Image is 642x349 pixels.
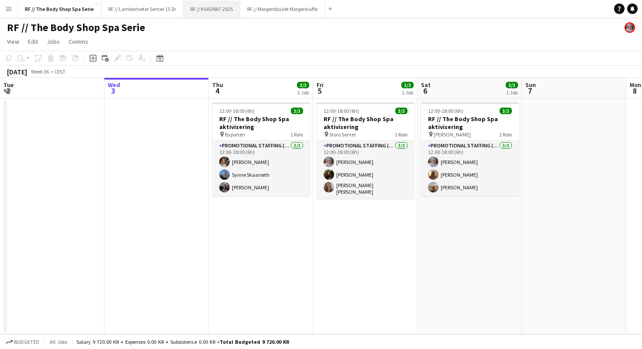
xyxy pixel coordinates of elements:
div: CEST [54,68,66,75]
a: Jobs [43,36,63,47]
span: [PERSON_NAME] [434,131,471,138]
span: Jobs [47,38,60,45]
span: 3/3 [291,108,303,114]
button: Budgeted [4,337,41,347]
span: Thu [212,81,223,89]
span: Week 36 [29,68,51,75]
span: Mon [630,81,641,89]
span: 3/3 [401,82,414,88]
button: RF // The Body Shop Spa Serie [18,0,101,17]
span: Byporten [225,131,245,138]
button: RF // Lambertseter Senter 15 år [101,0,183,17]
span: 3/3 [395,108,407,114]
span: Fri [317,81,324,89]
h3: RF // The Body Shop Spa aktivisering [317,115,414,131]
span: All jobs [48,339,69,345]
span: Sat [421,81,431,89]
span: 2 [2,86,14,96]
span: Total Budgeted 9 720.00 KR [220,339,289,345]
app-card-role: Promotional Staffing (Promotional Staff)3/312:00-18:00 (6h)[PERSON_NAME][PERSON_NAME][PERSON_NAME] [421,141,519,196]
span: Comms [69,38,88,45]
span: Budgeted [14,339,39,345]
div: 1 Job [402,89,413,96]
app-job-card: 12:00-18:00 (6h)3/3RF // The Body Shop Spa aktivisering Storo Senter1 RolePromotional Staffing (P... [317,102,414,199]
span: 3/3 [506,82,518,88]
span: View [7,38,19,45]
div: 1 Job [297,89,309,96]
a: Comms [65,36,92,47]
div: [DATE] [7,67,27,76]
a: Edit [24,36,41,47]
span: Edit [28,38,38,45]
h1: RF // The Body Shop Spa Serie [7,21,145,34]
span: 7 [524,86,536,96]
span: 4 [211,86,223,96]
h3: RF // The Body Shop Spa aktivisering [212,115,310,131]
button: RF // KVADRAT 2025 [183,0,240,17]
span: Sun [525,81,536,89]
app-job-card: 12:00-18:00 (6h)3/3RF // The Body Shop Spa aktivisering [PERSON_NAME]1 RolePromotional Staffing (... [421,102,519,196]
app-job-card: 12:00-18:00 (6h)3/3RF // The Body Shop Spa aktivisering Byporten1 RolePromotional Staffing (Promo... [212,102,310,196]
span: 3/3 [500,108,512,114]
span: 5 [315,86,324,96]
span: 8 [628,86,641,96]
span: 3/3 [297,82,309,88]
span: 1 Role [395,131,407,138]
span: 12:00-18:00 (6h) [219,108,255,114]
app-card-role: Promotional Staffing (Promotional Staff)3/312:00-18:00 (6h)[PERSON_NAME]Synne Skaarseth[PERSON_NAME] [212,141,310,196]
h3: RF // The Body Shop Spa aktivisering [421,115,519,131]
span: 12:00-18:00 (6h) [428,108,463,114]
span: 1 Role [499,131,512,138]
a: View [3,36,23,47]
app-card-role: Promotional Staffing (Promotional Staff)3/312:00-18:00 (6h)[PERSON_NAME][PERSON_NAME][PERSON_NAME... [317,141,414,199]
span: Wed [108,81,120,89]
span: Tue [3,81,14,89]
div: 1 Job [506,89,518,96]
app-user-avatar: Tina Raugstad [625,22,635,33]
span: Storo Senter [329,131,356,138]
div: Salary 9 720.00 KR + Expenses 0.00 KR + Subsistence 0.00 KR = [76,339,289,345]
span: 3 [107,86,120,96]
button: RF // Morgenbladet Morgenkaffe [240,0,325,17]
span: 1 Role [290,131,303,138]
span: 12:00-18:00 (6h) [324,108,359,114]
span: 6 [420,86,431,96]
